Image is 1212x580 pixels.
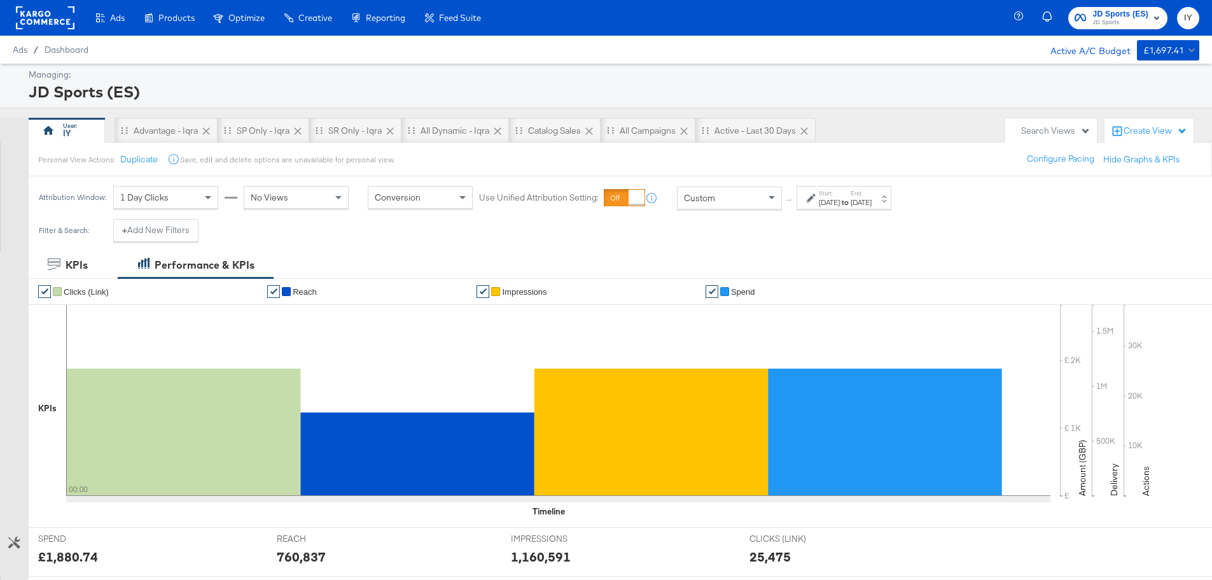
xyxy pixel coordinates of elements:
[511,548,571,566] div: 1,160,591
[515,127,522,134] div: Drag to reorder tab
[38,533,134,545] span: SPEND
[293,287,317,297] span: Reach
[38,194,107,202] div: Attribution Window:
[607,127,614,134] div: Drag to reorder tab
[375,192,421,204] span: Conversion
[819,197,840,208] div: [DATE]
[620,125,676,137] div: All Campaigns
[1018,148,1103,171] button: Configure Pacing
[1092,8,1148,21] span: JD Sports (ES)
[511,533,606,545] span: IMPRESSIONS
[38,226,90,235] div: Filter & Search:
[749,548,791,566] div: 25,475
[477,285,489,298] a: ✔
[819,189,840,197] label: Start:
[1092,18,1148,28] span: JD Sports
[120,153,158,166] button: Duplicate
[38,285,51,298] a: ✔
[38,155,115,165] div: Personal View Actions:
[1037,40,1131,59] div: Active A/C Budget
[702,127,709,134] div: Drag to reorder tab
[63,127,71,139] div: IY
[749,533,845,545] span: CLICKS (LINK)
[38,548,98,566] div: £1,880.74
[228,13,265,23] span: Optimize
[408,127,415,134] div: Drag to reorder tab
[1137,40,1199,60] button: £1,697.41
[64,287,109,297] span: Clicks (Link)
[783,198,795,202] span: ↑
[251,192,288,204] span: No Views
[316,127,323,134] div: Drag to reorder tab
[66,258,88,272] div: KPIs
[714,125,796,137] div: Active - Last 30 Days
[29,81,1196,103] div: JD Sports (ES)
[120,192,169,204] span: 1 Day Clicks
[13,45,27,55] span: Ads
[706,285,718,298] a: ✔
[1103,153,1180,166] button: Hide Graphs & KPIs
[851,189,872,197] label: End:
[528,125,581,137] div: Catalog Sales
[45,45,88,55] a: Dashboard
[180,155,394,165] div: Save, edit and delete options are unavailable for personal view.
[1076,440,1088,496] text: Amount (GBP)
[277,548,326,566] div: 760,837
[502,287,547,297] span: Impressions
[121,127,128,134] div: Drag to reorder tab
[38,402,57,414] div: KPIs
[224,127,231,134] div: Drag to reorder tab
[684,192,715,204] span: Custom
[1140,466,1152,496] text: Actions
[479,192,599,204] label: Use Unified Attribution Setting:
[277,533,372,545] span: REACH
[421,125,489,137] div: All Dynamic - Iqra
[155,258,254,272] div: Performance & KPIs
[267,285,280,298] a: ✔
[533,506,565,518] div: Timeline
[1143,43,1184,59] div: £1,697.41
[134,125,198,137] div: Advantage - Iqra
[158,13,195,23] span: Products
[237,125,289,137] div: SP only - Iqra
[1124,125,1187,138] div: Create View
[1182,11,1194,25] span: IY
[122,224,127,236] strong: +
[1177,7,1199,29] button: IY
[731,287,755,297] span: Spend
[113,219,199,242] button: +Add New Filters
[851,197,872,208] div: [DATE]
[328,125,382,137] div: SR only - Iqra
[366,13,405,23] span: Reporting
[110,13,125,23] span: Ads
[840,197,851,207] strong: to
[1021,125,1090,137] div: Search Views
[29,69,1196,81] div: Managing:
[439,13,481,23] span: Feed Suite
[27,45,45,55] span: /
[298,13,332,23] span: Creative
[1068,7,1167,29] button: JD Sports (ES)JD Sports
[1108,463,1120,496] text: Delivery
